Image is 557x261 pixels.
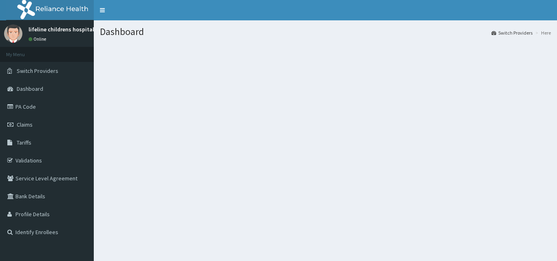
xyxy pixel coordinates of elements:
[29,36,48,42] a: Online
[491,29,533,36] a: Switch Providers
[533,29,551,36] li: Here
[17,67,58,75] span: Switch Providers
[100,26,551,37] h1: Dashboard
[29,26,94,32] p: lifeline childrens hospital
[17,121,33,128] span: Claims
[17,85,43,92] span: Dashboard
[4,24,22,43] img: User Image
[17,139,31,146] span: Tariffs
